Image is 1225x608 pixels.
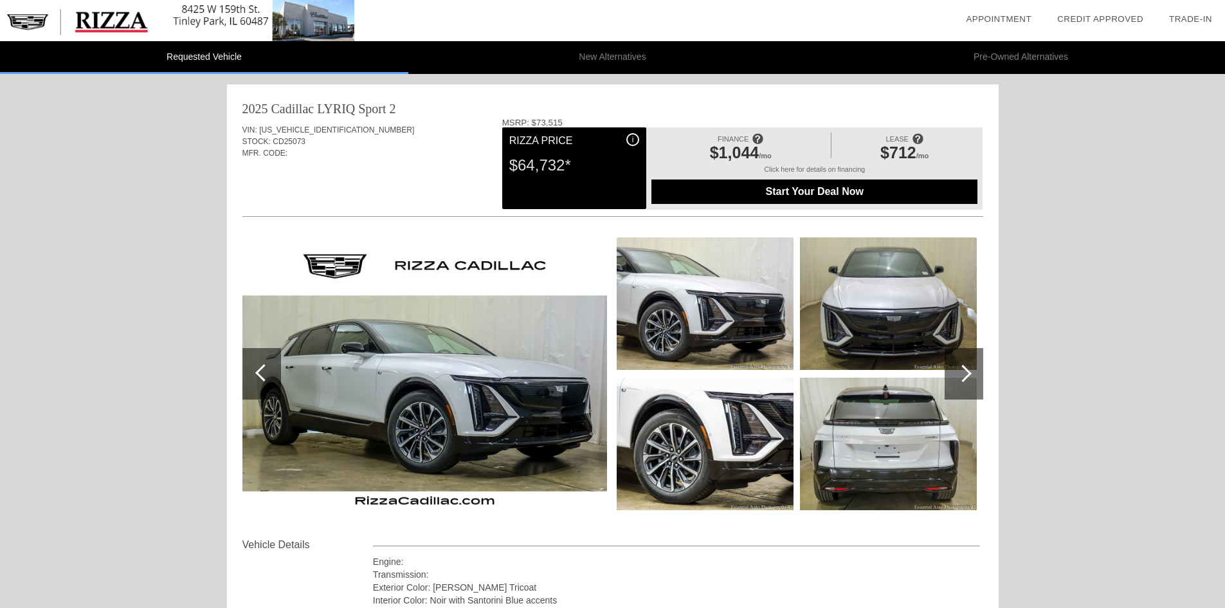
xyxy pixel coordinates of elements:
a: Appointment [966,14,1031,24]
div: $64,732* [509,149,639,182]
div: Vehicle Details [242,537,373,553]
span: STOCK: [242,137,271,146]
div: Rizza Price [509,133,639,149]
div: Sport 2 [358,100,395,118]
div: Engine: [373,555,981,568]
span: $712 [880,143,916,161]
div: /mo [838,143,972,165]
span: $1,044 [710,143,759,161]
div: Transmission: [373,568,981,581]
li: New Alternatives [408,41,817,74]
span: Start Your Deal Now [667,186,961,198]
div: 2025 Cadillac LYRIQ [242,100,356,118]
span: [US_VEHICLE_IDENTIFICATION_NUMBER] [259,125,414,134]
div: Quoted on [DATE] 1:01:50 PM [242,178,983,199]
img: b4131cba4c63090265c8c59785f939c8.jpg [617,237,794,370]
li: Pre-Owned Alternatives [817,41,1225,74]
span: i [632,135,634,144]
img: e80e725261216c49af7628aa990ea95b.jpg [800,378,977,510]
div: /mo [658,143,823,165]
span: VIN: [242,125,257,134]
span: LEASE [885,135,908,143]
div: Exterior Color: [PERSON_NAME] Tricoat [373,581,981,594]
span: MFR. CODE: [242,149,288,158]
img: 589add395980717cef41f5952ed17ed6.jpg [800,237,977,370]
img: 699f4050b111c7b688ab87aa4c10b6d7.jpg [242,237,607,510]
a: Trade-In [1169,14,1212,24]
img: c47780b1ff69dde3e37ec932f07f3322.jpg [617,378,794,510]
span: CD25073 [273,137,305,146]
a: Credit Approved [1057,14,1143,24]
div: MSRP: $73,515 [502,118,983,127]
div: Click here for details on financing [651,165,977,180]
span: FINANCE [718,135,749,143]
div: Interior Color: Noir with Santorini Blue accents [373,594,981,607]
